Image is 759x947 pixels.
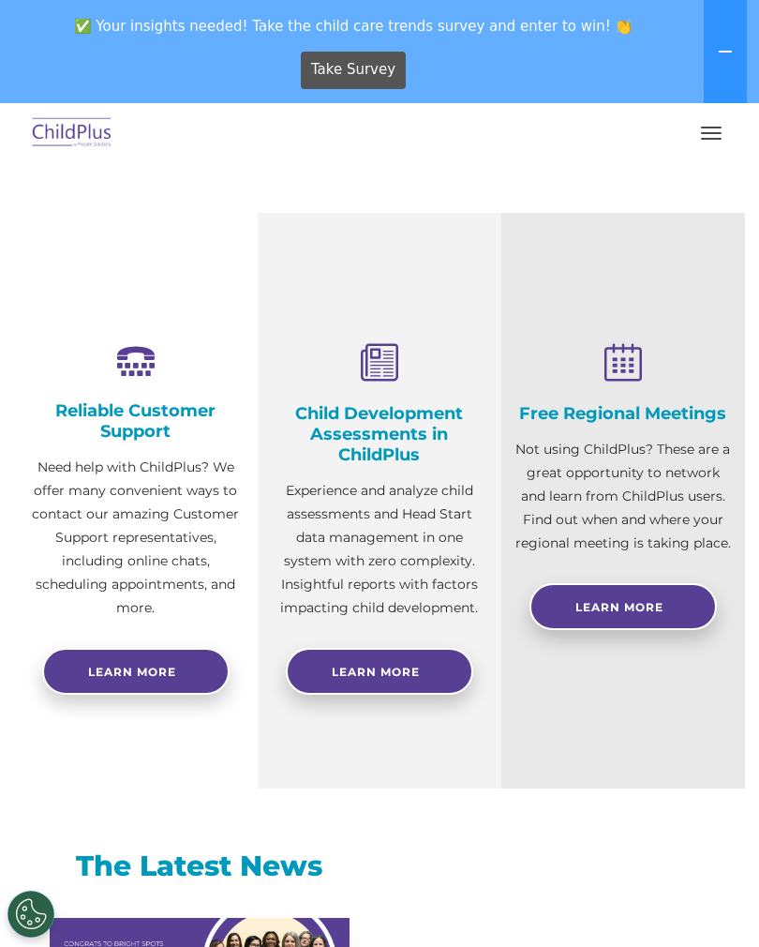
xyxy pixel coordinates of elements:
[7,8,700,44] span: ✅ Your insights needed! Take the child care trends survey and enter to win! 👏
[28,112,116,156] img: ChildPlus by Procare Solutions
[301,52,407,89] a: Take Survey
[272,403,487,465] h4: Child Development Assessments in ChildPlus
[529,583,717,630] a: Learn More
[28,456,244,620] p: Need help with ChildPlus? We offer many convenient ways to contact our amazing Customer Support r...
[272,479,487,620] p: Experience and analyze child assessments and Head Start data management in one system with zero c...
[311,53,395,86] span: Take Survey
[515,438,731,555] p: Not using ChildPlus? These are a great opportunity to network and learn from ChildPlus users. Fin...
[286,648,473,695] a: Learn More
[88,665,176,679] span: Learn more
[7,891,54,938] button: Cookies Settings
[515,403,731,424] h4: Free Regional Meetings
[50,848,350,885] h3: The Latest News
[332,665,420,679] span: Learn More
[28,400,244,442] h4: Reliable Customer Support
[575,600,663,614] span: Learn More
[42,648,230,695] a: Learn more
